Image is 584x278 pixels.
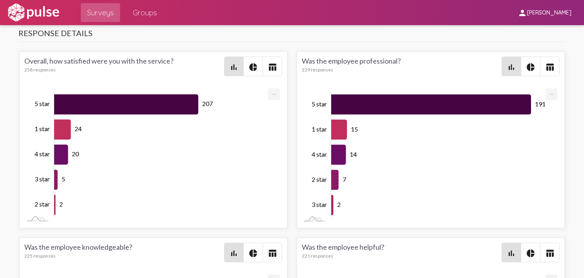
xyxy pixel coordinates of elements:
[229,249,239,258] mat-icon: bar_chart
[511,5,578,20] button: [PERSON_NAME]
[87,5,114,20] span: Surveys
[350,150,357,157] tspan: 14
[75,125,82,132] tspan: 24
[224,243,243,262] button: Bar chart
[248,249,258,258] mat-icon: pie_chart
[545,249,555,258] mat-icon: table_chart
[507,62,516,72] mat-icon: bar_chart
[312,125,327,132] tspan: 1 star
[263,57,282,76] button: Table view
[351,125,358,132] tspan: 15
[312,200,327,208] tspan: 3 star
[312,175,327,183] tspan: 2 star
[521,243,540,262] button: Pie style chart
[248,62,258,72] mat-icon: pie_chart
[540,57,559,76] button: Table view
[35,125,50,132] tspan: 1 star
[244,57,263,76] button: Pie style chart
[312,150,327,157] tspan: 4 star
[507,249,516,258] mat-icon: bar_chart
[540,243,559,262] button: Table view
[6,3,60,22] img: white-logo.svg
[24,253,224,259] div: 225 responses
[268,88,280,96] a: Export [Press ENTER or use arrow keys to navigate]
[81,3,120,22] a: Surveys
[224,57,243,76] button: Bar chart
[263,243,282,262] button: Table view
[229,62,239,72] mat-icon: bar_chart
[302,253,502,259] div: 221 responses
[59,200,63,208] tspan: 2
[526,62,535,72] mat-icon: pie_chart
[72,150,79,157] tspan: 20
[502,243,521,262] button: Bar chart
[343,175,346,183] tspan: 7
[54,94,199,215] g: Series
[302,57,502,76] div: Was the employee professional?
[244,243,263,262] button: Pie style chart
[126,3,163,22] a: Groups
[521,57,540,76] button: Pie style chart
[535,100,546,107] tspan: 191
[24,243,224,262] div: Was the employee knowledgeable?
[18,28,566,42] h3: Response Details
[133,5,157,20] span: Groups
[35,150,50,157] tspan: 4 star
[35,175,50,183] tspan: 3 star
[331,94,531,215] g: Series
[202,100,213,107] tspan: 207
[24,67,224,73] div: 258 responses
[61,175,65,183] tspan: 5
[35,100,50,107] tspan: 5 star
[312,91,546,218] g: Chart
[35,91,269,218] g: Chart
[24,57,224,76] div: Overall, how satisfied were you with the service?
[518,8,527,18] mat-icon: person
[35,200,50,208] tspan: 2 star
[526,249,535,258] mat-icon: pie_chart
[502,57,521,76] button: Bar chart
[312,100,327,107] tspan: 5 star
[302,243,502,262] div: Was the employee helpful?
[302,67,502,73] div: 229 responses
[338,200,341,208] tspan: 2
[545,62,555,72] mat-icon: table_chart
[546,88,557,96] a: Export [Press ENTER or use arrow keys to navigate]
[268,62,277,72] mat-icon: table_chart
[527,9,571,16] span: [PERSON_NAME]
[268,249,277,258] mat-icon: table_chart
